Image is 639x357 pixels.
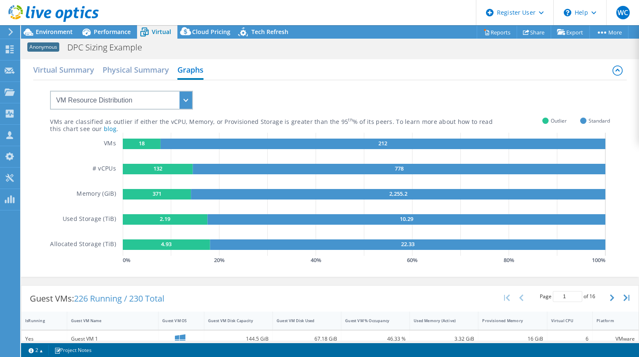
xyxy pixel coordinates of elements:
div: 3.32 GiB [414,334,474,344]
span: Virtual [152,28,171,36]
div: VMware [597,334,635,344]
span: Page of [540,291,595,302]
span: Tech Refresh [251,28,288,36]
span: 226 Running / 230 Total [74,293,164,304]
div: Guest VM Name [71,318,144,323]
text: 212 [378,139,387,147]
h2: Virtual Summary [33,61,94,78]
text: 371 [152,190,161,197]
a: Project Notes [48,345,98,355]
h5: VMs [104,139,116,149]
text: 778 [395,165,404,172]
text: 4.93 [161,240,172,248]
span: Outlier [551,116,567,126]
div: 67.18 GiB [277,334,337,344]
text: 80 % [504,256,514,264]
a: Export [551,26,590,39]
h5: Memory (GiB) [77,189,116,199]
span: WC [616,6,630,19]
svg: GaugeChartPercentageAxisTexta [123,256,610,264]
h5: # vCPUs [92,164,116,174]
div: 144.5 GiB [208,334,269,344]
span: 16 [589,293,595,300]
div: Guest VM OS [162,318,190,323]
text: 10.29 [400,215,413,223]
div: Used Memory (Active) [414,318,464,323]
div: 46.33 % [345,334,406,344]
h5: Used Storage (TiB) [63,214,116,225]
a: blog [104,125,116,133]
text: 132 [153,165,162,172]
a: Reports [477,26,517,39]
span: Standard [589,116,610,126]
h2: Graphs [177,61,203,80]
div: Virtual CPU [551,318,579,323]
div: Guest VM % Occupancy [345,318,396,323]
text: 2,255.2 [389,190,407,197]
span: Performance [94,28,131,36]
div: VMs are classified as outlier if either the vCPU, Memory, or Provisioned Storage is greater than ... [50,118,542,126]
a: 2 [23,345,49,355]
span: Cloud Pricing [192,28,230,36]
text: 0 % [123,256,130,264]
svg: \n [564,9,571,16]
div: 6 [551,334,589,344]
div: Guest VM 1 [71,334,154,344]
text: 22.33 [401,240,415,248]
a: Share [517,26,551,39]
text: 18 [139,139,145,147]
h2: Physical Summary [103,61,169,78]
div: Platform [597,318,625,323]
h5: Allocated Storage (TiB) [50,239,116,250]
div: Guest VM Disk Capacity [208,318,259,323]
sup: th [348,117,353,123]
text: 60 % [407,256,417,264]
div: Guest VMs: [21,286,173,312]
h1: DPC Sizing Example [63,43,155,52]
a: More [589,26,628,39]
div: 16 GiB [482,334,543,344]
span: Environment [36,28,73,36]
input: jump to page [553,291,582,302]
text: 20 % [214,256,224,264]
div: IsRunning [25,318,53,323]
text: 100 % [592,256,605,264]
div: Provisioned Memory [482,318,533,323]
div: Yes [25,334,63,344]
text: 40 % [311,256,321,264]
div: Guest VM Disk Used [277,318,327,323]
text: 2.19 [160,215,170,223]
span: Anonymous [27,42,59,52]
